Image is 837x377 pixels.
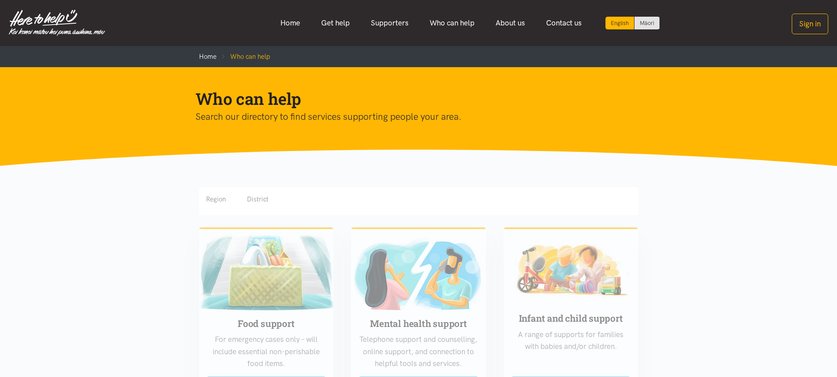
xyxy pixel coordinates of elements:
[419,14,485,32] a: Who can help
[247,194,268,205] div: District
[634,17,659,29] a: Switch to Te Reo Māori
[217,51,270,62] li: Who can help
[311,14,360,32] a: Get help
[196,109,628,124] p: Search our directory to find services supporting people your area.
[485,14,536,32] a: About us
[605,17,634,29] div: Current language
[270,14,311,32] a: Home
[196,88,628,109] h1: Who can help
[360,14,419,32] a: Supporters
[199,53,217,61] a: Home
[792,14,828,34] button: Sign in
[605,17,660,29] div: Language toggle
[9,10,105,36] img: Home
[206,194,226,205] div: Region
[536,14,592,32] a: Contact us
